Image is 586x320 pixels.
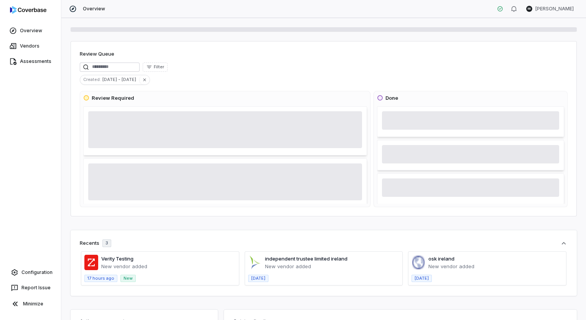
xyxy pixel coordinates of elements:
a: Vendors [2,39,59,53]
img: logo-D7KZi-bG.svg [10,6,46,14]
h1: Review Queue [80,50,114,58]
button: Recents3 [80,239,568,247]
a: Configuration [3,266,58,279]
span: Overview [83,6,105,12]
a: independent trustee limited ireland [265,256,347,262]
a: Verity Testing [101,256,133,262]
button: Filter [143,63,168,72]
span: 3 [105,240,108,246]
span: BB [526,6,532,12]
span: Created : [80,76,102,83]
button: BB[PERSON_NAME] [522,3,578,15]
h3: Review Required [92,94,134,102]
h3: Done [385,94,398,102]
span: Filter [154,64,164,70]
button: Report Issue [3,281,58,295]
span: [PERSON_NAME] [535,6,574,12]
div: Recents [80,239,111,247]
button: Minimize [3,296,58,312]
a: osk ireland [428,256,454,262]
a: Assessments [2,54,59,68]
a: Overview [2,24,59,38]
span: [DATE] - [DATE] [102,76,139,83]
